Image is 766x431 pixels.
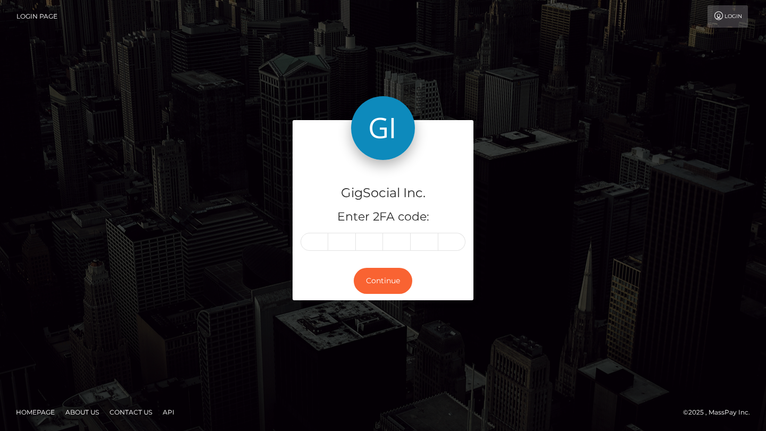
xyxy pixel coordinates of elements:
a: Contact Us [105,404,156,420]
div: © 2025 , MassPay Inc. [683,407,758,418]
h4: GigSocial Inc. [301,184,465,202]
a: Login Page [16,5,57,28]
h5: Enter 2FA code: [301,209,465,225]
a: API [159,404,179,420]
button: Continue [354,268,412,294]
a: Login [707,5,748,28]
a: About Us [61,404,103,420]
img: GigSocial Inc. [351,96,415,160]
a: Homepage [12,404,59,420]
